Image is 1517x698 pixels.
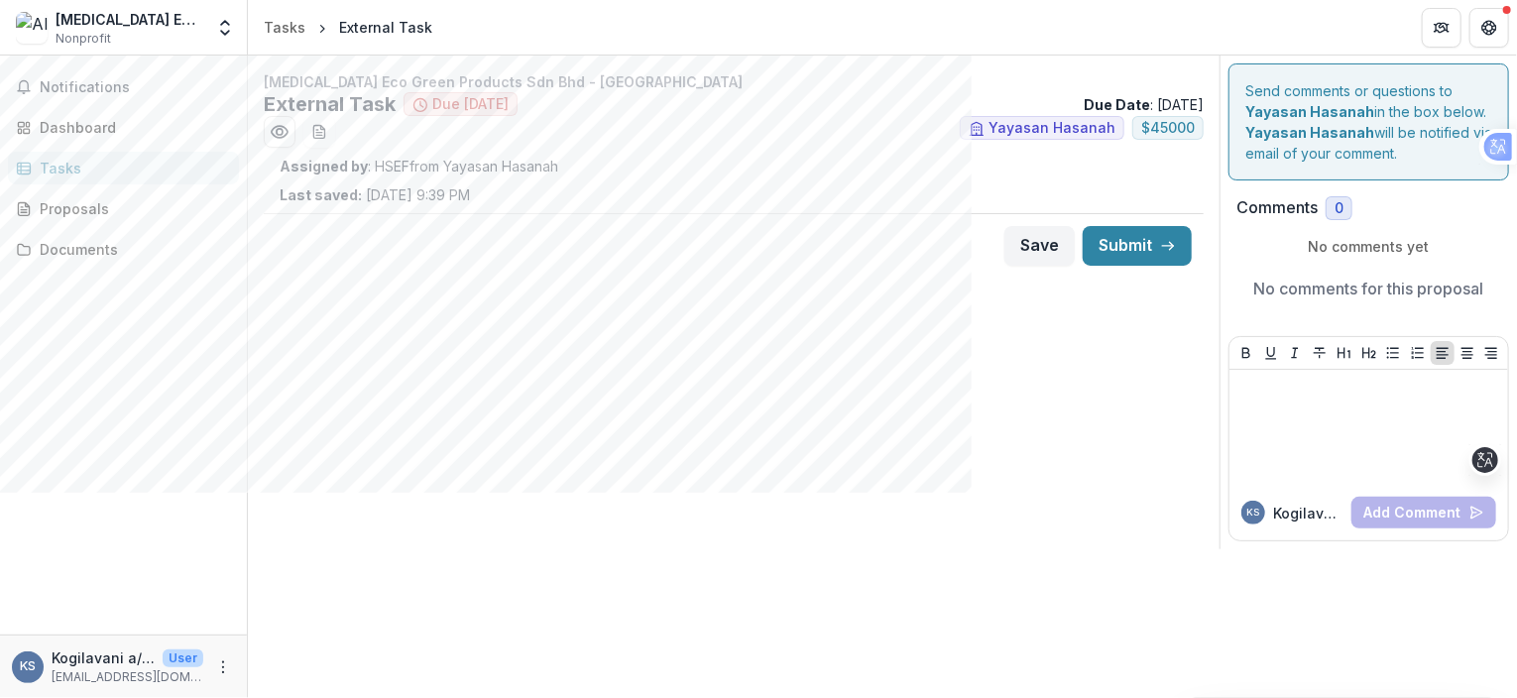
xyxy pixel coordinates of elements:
div: Dashboard [40,117,223,138]
p: No comments yet [1236,236,1501,257]
div: Kogilavani a/p Supermaniam [20,660,36,673]
span: 0 [1335,200,1343,217]
span: Yayasan Hasanah [989,120,1115,137]
button: Underline [1259,341,1283,365]
strong: Yayasan Hasanah [1245,124,1374,141]
p: : HSEF from Yayasan Hasanah [280,156,1188,176]
p: Kogilavani a [1273,503,1343,523]
button: Ordered List [1406,341,1430,365]
button: Partners [1422,8,1461,48]
button: Get Help [1469,8,1509,48]
p: [EMAIL_ADDRESS][DOMAIN_NAME] [52,668,203,686]
button: Bullet List [1381,341,1405,365]
span: Nonprofit [56,30,111,48]
button: Align Right [1479,341,1503,365]
button: Add Comment [1351,497,1496,528]
div: Send comments or questions to in the box below. will be notified via email of your comment. [1228,63,1509,180]
button: Align Center [1456,341,1479,365]
div: Kogilavani a/p Supermaniam [1247,508,1260,518]
strong: Last saved: [280,186,362,203]
strong: Yayasan Hasanah [1245,103,1374,120]
button: Heading 1 [1333,341,1356,365]
div: Proposals [40,198,223,219]
button: Notifications [8,71,239,103]
p: Kogilavani a/p Supermaniam [52,647,155,668]
button: Open entity switcher [211,8,239,48]
p: [DATE] 9:39 PM [280,184,470,205]
a: Tasks [256,13,313,42]
div: Tasks [264,17,305,38]
button: Italicize [1283,341,1307,365]
span: $ 45000 [1141,120,1195,137]
a: Tasks [8,152,239,184]
span: Due [DATE] [432,96,509,113]
button: Align Left [1431,341,1455,365]
button: Heading 2 [1357,341,1381,365]
div: Tasks [40,158,223,178]
p: [MEDICAL_DATA] Eco Green Products Sdn Bhd - [GEOGRAPHIC_DATA] [264,71,1204,92]
p: No comments for this proposal [1254,277,1484,300]
button: More [211,655,235,679]
button: Submit [1083,226,1192,266]
a: Proposals [8,192,239,225]
img: Alora Eco Green Products Sdn Bhd [16,12,48,44]
p: : [DATE] [1084,94,1204,115]
button: download-word-button [303,116,335,148]
a: Documents [8,233,239,266]
button: Bold [1234,341,1258,365]
button: Save [1004,226,1075,266]
div: Documents [40,239,223,260]
button: Strike [1308,341,1332,365]
h2: External Task [264,92,396,116]
div: External Task [339,17,432,38]
p: User [163,649,203,667]
a: Dashboard [8,111,239,144]
strong: Due Date [1084,96,1150,113]
div: [MEDICAL_DATA] Eco Green Products Sdn Bhd [56,9,203,30]
strong: Assigned by [280,158,368,174]
h2: Comments [1236,198,1318,217]
button: Preview b5500457-1855-46fb-bf87-4bedcd675b20.pdf [264,116,295,148]
nav: breadcrumb [256,13,440,42]
span: Notifications [40,79,231,96]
